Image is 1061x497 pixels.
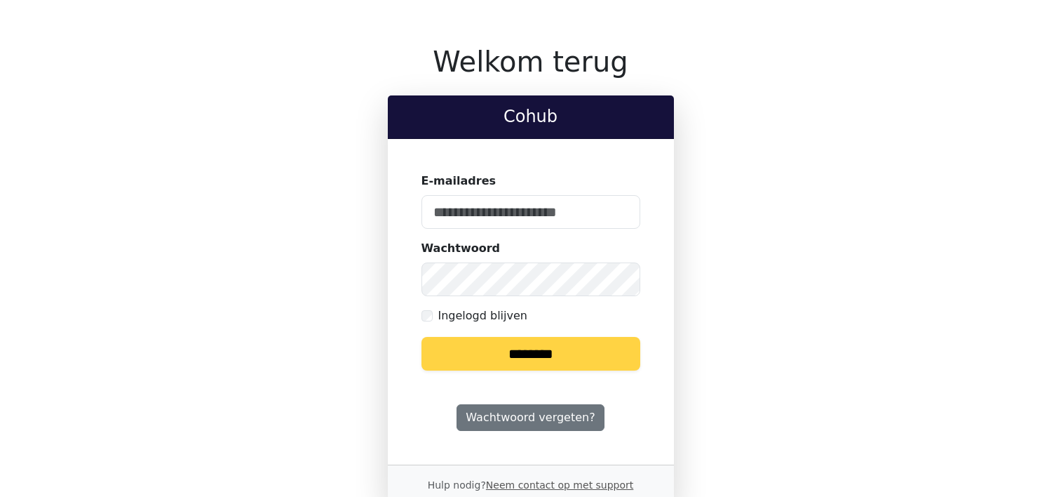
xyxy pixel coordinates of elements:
a: Neem contact op met support [486,479,633,491]
label: Ingelogd blijven [438,307,527,324]
a: Wachtwoord vergeten? [457,404,604,431]
label: E-mailadres [421,173,496,190]
small: Hulp nodig? [428,479,634,491]
h1: Welkom terug [388,45,674,79]
h2: Cohub [399,107,663,127]
label: Wachtwoord [421,240,501,257]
